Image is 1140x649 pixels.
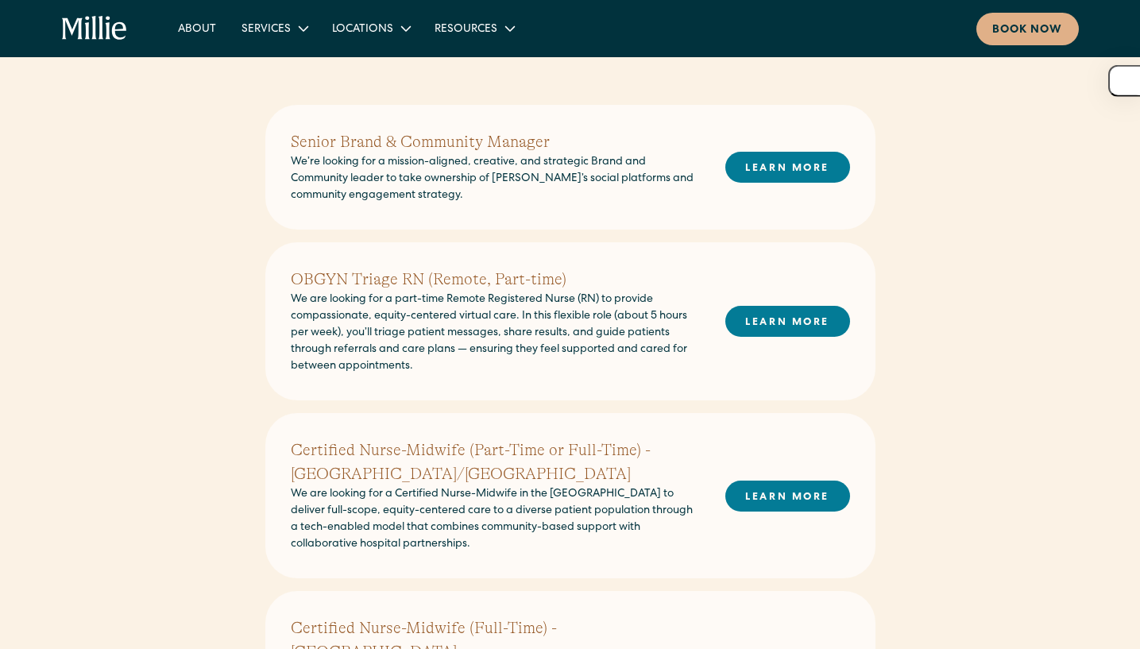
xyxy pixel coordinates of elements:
[291,268,700,292] h2: OBGYN Triage RN (Remote, Part-time)
[229,15,319,41] div: Services
[319,15,422,41] div: Locations
[435,21,497,38] div: Resources
[291,486,700,553] p: We are looking for a Certified Nurse-Midwife in the [GEOGRAPHIC_DATA] to deliver full-scope, equi...
[725,306,850,337] a: LEARN MORE
[62,16,128,41] a: home
[242,21,291,38] div: Services
[291,438,700,486] h2: Certified Nurse-Midwife (Part-Time or Full-Time) - [GEOGRAPHIC_DATA]/[GEOGRAPHIC_DATA]
[725,481,850,512] a: LEARN MORE
[725,152,850,183] a: LEARN MORE
[332,21,393,38] div: Locations
[291,154,700,204] p: We’re looking for a mission-aligned, creative, and strategic Brand and Community leader to take o...
[291,130,700,154] h2: Senior Brand & Community Manager
[165,15,229,41] a: About
[291,292,700,375] p: We are looking for a part-time Remote Registered Nurse (RN) to provide compassionate, equity-cent...
[422,15,526,41] div: Resources
[992,22,1063,39] div: Book now
[976,13,1079,45] a: Book now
